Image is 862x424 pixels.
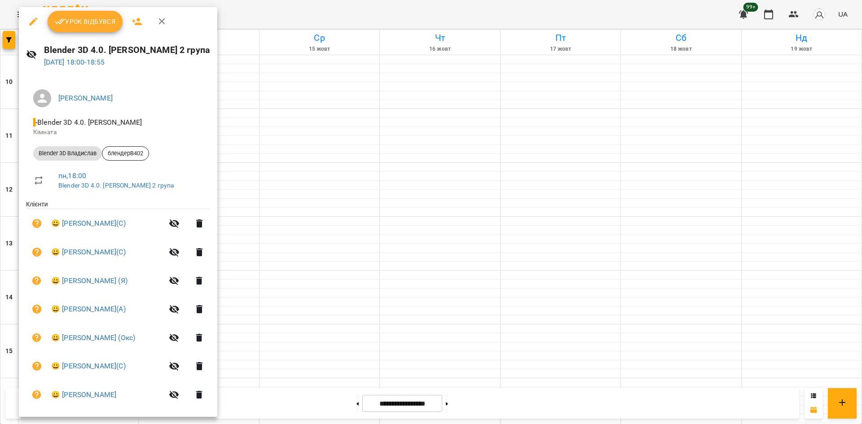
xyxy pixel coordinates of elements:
[51,361,126,372] a: 😀 [PERSON_NAME](С)
[51,247,126,258] a: 😀 [PERSON_NAME](С)
[51,304,126,315] a: 😀 [PERSON_NAME](А)
[33,128,203,137] p: Кімната
[58,94,113,102] a: [PERSON_NAME]
[102,146,149,161] div: блендерВ402
[51,332,135,343] a: 😀 [PERSON_NAME] (Окс)
[55,16,116,27] span: Урок відбувся
[26,213,48,234] button: Візит ще не сплачено. Додати оплату?
[26,384,48,406] button: Візит ще не сплачено. Додати оплату?
[51,275,128,286] a: 😀 [PERSON_NAME] (Я)
[44,43,210,57] h6: Blender 3D 4.0. [PERSON_NAME] 2 група
[26,270,48,292] button: Візит ще не сплачено. Додати оплату?
[33,118,144,127] span: - Blender 3D 4.0. [PERSON_NAME]
[102,149,149,157] span: блендерВ402
[26,241,48,263] button: Візит ще не сплачено. Додати оплату?
[51,389,116,400] a: 😀 [PERSON_NAME]
[48,11,123,32] button: Урок відбувся
[33,149,102,157] span: Blender 3D Владислав
[58,182,174,189] a: Blender 3D 4.0. [PERSON_NAME] 2 група
[58,171,86,180] a: пн , 18:00
[26,298,48,320] button: Візит ще не сплачено. Додати оплату?
[26,327,48,349] button: Візит ще не сплачено. Додати оплату?
[26,355,48,377] button: Візит ще не сплачено. Додати оплату?
[44,58,105,66] a: [DATE] 18:00-18:55
[51,218,126,229] a: 😀 [PERSON_NAME](С)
